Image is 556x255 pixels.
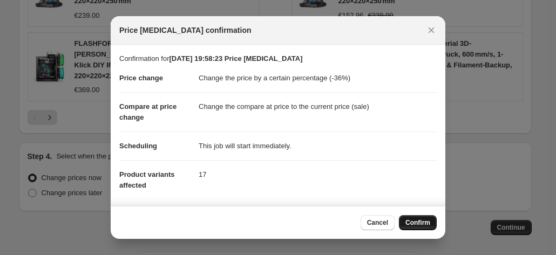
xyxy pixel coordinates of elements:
[424,23,439,38] button: Close
[199,160,437,189] dd: 17
[399,215,437,230] button: Confirm
[119,74,163,82] span: Price change
[405,218,430,227] span: Confirm
[119,25,252,36] span: Price [MEDICAL_DATA] confirmation
[199,132,437,160] dd: This job will start immediately.
[199,64,437,92] dd: Change the price by a certain percentage (-36%)
[119,170,175,189] span: Product variants affected
[169,54,302,63] b: [DATE] 19:58:23 Price [MEDICAL_DATA]
[119,142,157,150] span: Scheduling
[119,53,437,64] p: Confirmation for
[119,102,177,121] span: Compare at price change
[361,215,395,230] button: Cancel
[199,92,437,121] dd: Change the compare at price to the current price (sale)
[367,218,388,227] span: Cancel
